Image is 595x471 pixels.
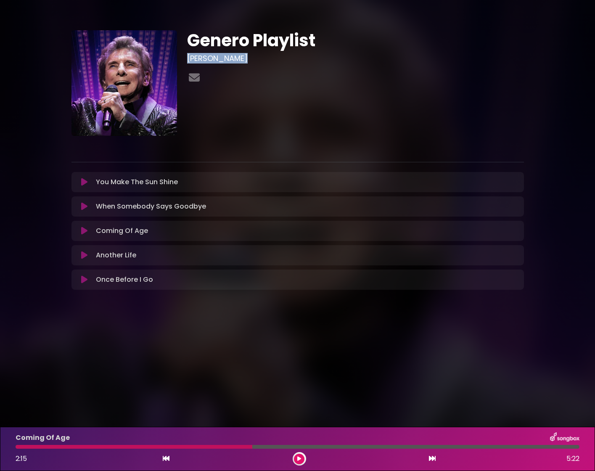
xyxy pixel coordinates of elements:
p: Coming Of Age [96,226,148,236]
h3: [PERSON_NAME] [187,54,524,63]
p: When Somebody Says Goodbye [96,201,206,212]
h1: Genero Playlist [187,30,524,50]
p: You Make The Sun Shine [96,177,178,187]
p: Another Life [96,250,136,260]
p: Once Before I Go [96,275,153,285]
img: 6qwFYesTPurQnItdpMxg [71,30,177,136]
